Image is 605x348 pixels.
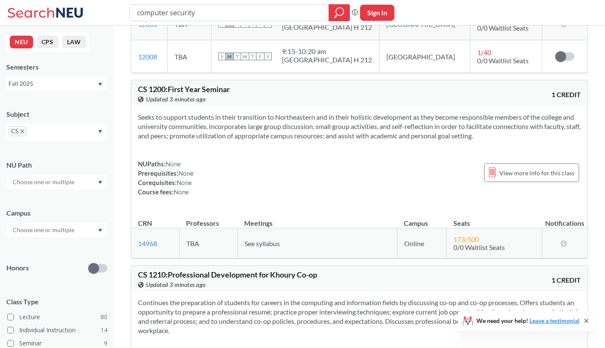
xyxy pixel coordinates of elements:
[98,181,102,184] svg: Dropdown arrow
[37,36,59,48] button: CPS
[237,210,397,228] th: Meetings
[166,160,181,168] span: None
[6,208,107,218] div: Campus
[101,312,107,322] span: 80
[6,109,107,119] div: Subject
[477,24,529,32] span: 0/0 Waitlist Seats
[447,210,542,228] th: Seats
[241,53,249,60] span: W
[6,62,107,72] div: Semesters
[6,297,107,306] span: Class Type
[542,210,588,228] th: Notifications
[256,53,264,60] span: F
[360,5,394,21] button: Sign In
[234,53,241,60] span: T
[552,90,581,99] span: 1 CREDIT
[245,239,280,247] span: See syllabus
[499,168,574,178] span: View more info for this class
[477,48,491,56] span: 1 / 40
[101,326,107,335] span: 14
[7,312,107,323] label: Lecture
[10,36,33,48] button: NEU
[552,275,581,285] span: 1 CREDIT
[218,53,226,60] span: S
[282,47,372,56] div: 9:15 - 10:20 am
[178,169,194,177] span: None
[529,317,580,324] a: Leave a testimonial
[138,112,581,140] section: Seeks to support students in their transition to Northeastern and in their holistic development a...
[6,124,107,141] div: CSX to remove pillDropdown arrow
[282,23,372,31] div: [GEOGRAPHIC_DATA] H 212
[62,36,86,48] button: LAW
[138,20,157,28] a: 12006
[226,53,234,60] span: M
[8,177,80,187] input: Choose one or multiple
[264,53,272,60] span: S
[7,325,107,336] label: Individual Instruction
[334,7,344,19] svg: magnifying glass
[8,79,97,88] div: Fall 2025
[6,175,107,189] div: Dropdown arrow
[329,4,350,21] div: magnifying glass
[397,228,447,258] td: Online
[397,210,447,228] th: Campus
[138,159,194,196] div: NUPaths: Prerequisites: Corequisites: Course fees:
[282,56,372,64] div: [GEOGRAPHIC_DATA] H 212
[138,298,581,335] section: Continues the preparation of students for careers in the computing and information fields by disc...
[477,56,529,65] span: 0/0 Waitlist Seats
[20,129,24,133] svg: X to remove pill
[104,339,107,348] span: 9
[138,53,157,61] a: 12008
[453,235,479,243] span: 173 / 500
[6,160,107,170] div: NU Path
[379,40,470,73] td: [GEOGRAPHIC_DATA]
[98,130,102,133] svg: Dropdown arrow
[98,83,102,86] svg: Dropdown arrow
[179,210,237,228] th: Professors
[146,280,206,289] span: Updated 3 minutes ago
[177,179,192,186] span: None
[6,223,107,237] div: Dropdown arrow
[136,6,323,20] input: Class, professor, course number, "phrase"
[138,219,152,228] div: CRN
[138,84,230,94] span: CS 1200 : First Year Seminar
[138,239,157,247] a: 14968
[476,318,580,324] span: We need your help!
[179,228,237,258] td: TBA
[167,40,211,73] td: TBA
[8,126,27,136] span: CSX to remove pill
[6,263,29,273] p: Honors
[8,225,80,235] input: Choose one or multiple
[146,95,206,104] span: Updated 3 minutes ago
[98,229,102,232] svg: Dropdown arrow
[138,270,317,279] span: CS 1210 : Professional Development for Khoury Co-op
[6,77,107,90] div: Fall 2025Dropdown arrow
[453,243,505,251] span: 0/0 Waitlist Seats
[249,53,256,60] span: T
[174,188,189,196] span: None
